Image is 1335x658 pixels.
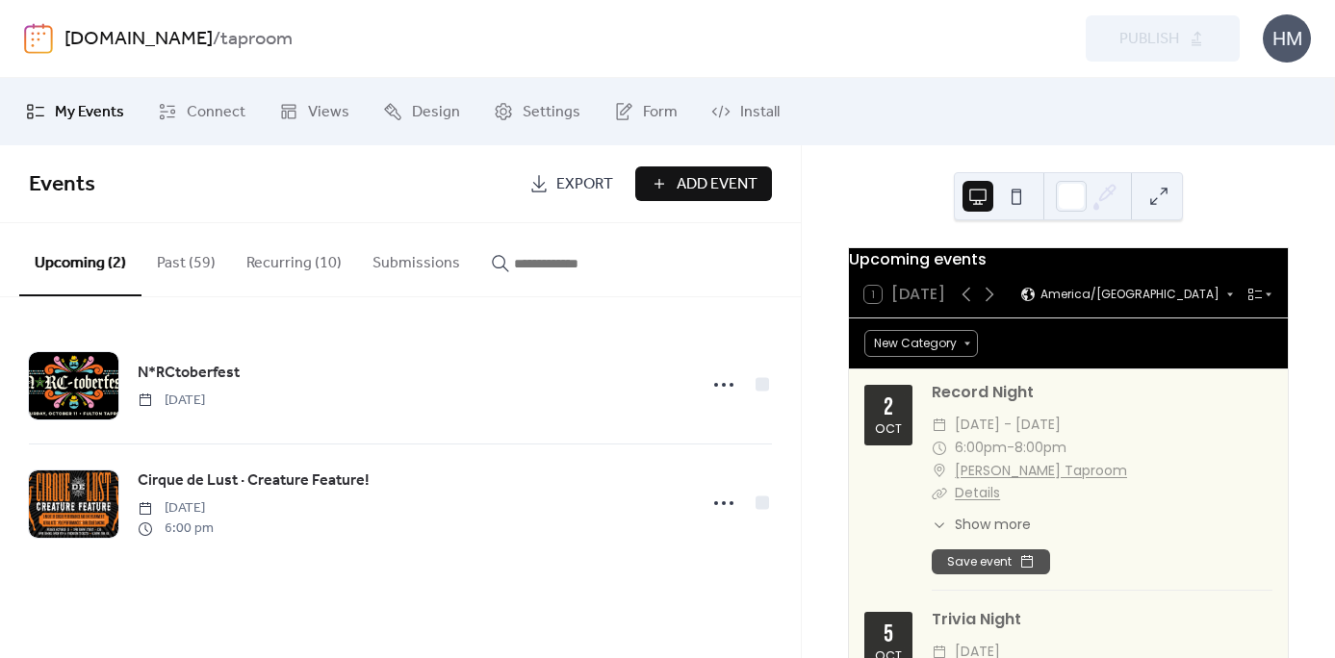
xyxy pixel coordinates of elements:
span: Design [412,101,460,124]
a: Install [697,86,794,138]
div: ​ [932,482,947,505]
span: Views [308,101,349,124]
a: [PERSON_NAME] Taproom [955,460,1127,483]
img: logo [24,23,53,54]
a: Export [515,166,628,201]
button: ​Show more [932,515,1031,535]
a: Connect [143,86,260,138]
div: HM [1263,14,1311,63]
a: [DOMAIN_NAME] [64,21,213,58]
span: Add Event [677,173,757,196]
a: Record Night [932,381,1034,403]
div: ​ [932,460,947,483]
a: Trivia Night [932,608,1021,630]
a: N*RCtoberfest [138,361,240,386]
a: Cirque de Lust · Creature Feature! [138,468,370,493]
span: America/[GEOGRAPHIC_DATA] [1040,289,1219,300]
div: Oct [875,423,902,436]
a: Views [265,86,364,138]
a: My Events [12,86,139,138]
button: Recurring (10) [231,223,357,294]
span: 8:00pm [1014,437,1066,460]
b: / [213,21,220,58]
a: Details [955,483,1000,502]
div: Upcoming events [849,248,1288,271]
span: Events [29,164,95,206]
span: Install [740,101,780,124]
div: ​ [932,414,947,437]
span: - [1007,437,1014,460]
div: 2 [884,395,893,419]
span: [DATE] - [DATE] [955,414,1061,437]
a: Settings [479,86,595,138]
span: Connect [187,101,245,124]
b: taproom [220,21,293,58]
a: Form [600,86,692,138]
button: Save event [932,549,1050,574]
div: ​ [932,515,947,535]
span: 6:00pm [955,437,1007,460]
div: ​ [932,437,947,460]
span: Export [556,173,613,196]
button: Add Event [635,166,772,201]
span: My Events [55,101,124,124]
span: N*RCtoberfest [138,362,240,385]
span: Cirque de Lust · Creature Feature! [138,469,370,493]
span: Show more [955,515,1031,535]
button: Past (59) [141,223,231,294]
span: Settings [523,101,580,124]
span: [DATE] [138,391,205,411]
div: 5 [884,622,893,646]
a: Design [369,86,475,138]
span: [DATE] [138,498,214,519]
button: Submissions [357,223,475,294]
span: 6:00 pm [138,519,214,539]
span: Form [643,101,678,124]
button: Upcoming (2) [19,223,141,296]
